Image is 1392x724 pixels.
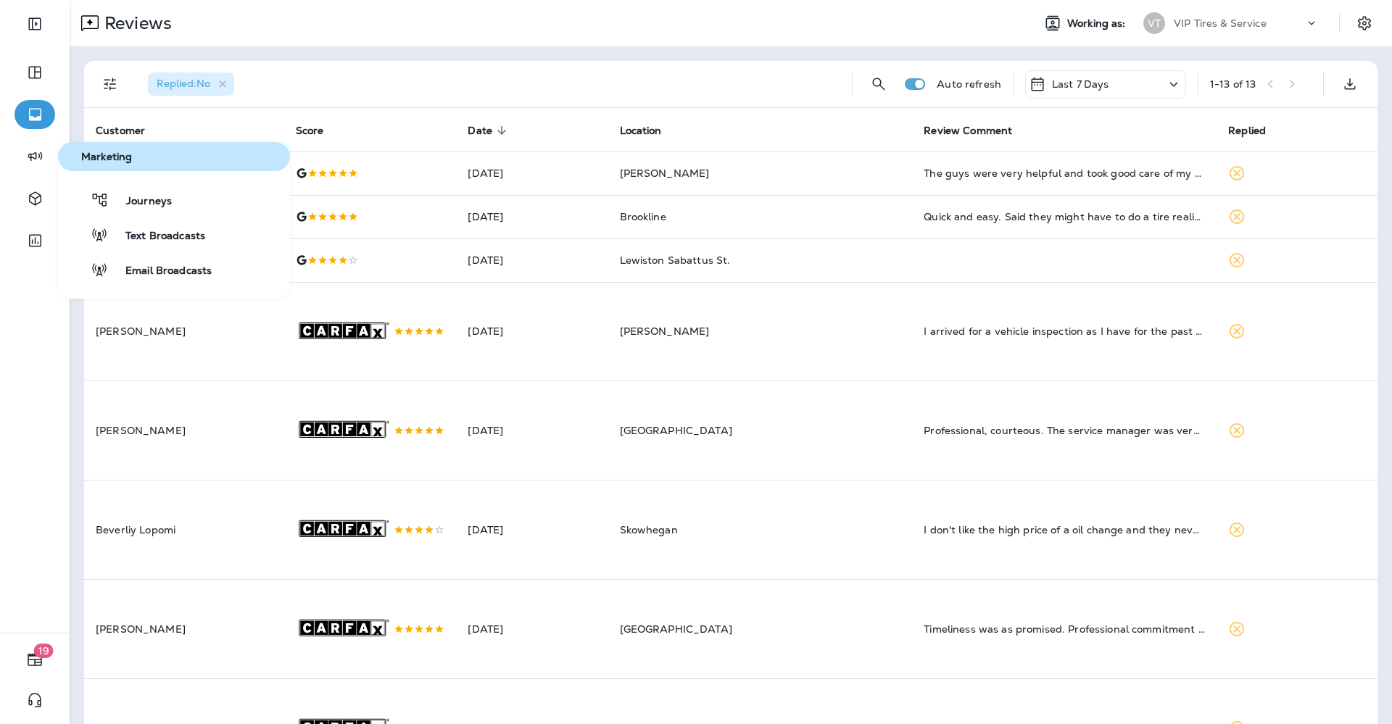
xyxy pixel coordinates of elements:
[456,381,608,480] td: [DATE]
[109,195,172,209] span: Journeys
[96,524,273,536] p: Beverliy Lopomi
[58,255,290,284] button: Email Broadcasts
[96,325,273,337] p: [PERSON_NAME]
[924,166,1205,180] div: The guys were very helpful and took good care of my car.I really appreciate them getting me right...
[620,424,732,437] span: [GEOGRAPHIC_DATA]
[456,579,608,678] td: [DATE]
[468,125,492,137] span: Date
[296,125,324,137] span: Score
[34,644,54,658] span: 19
[864,70,893,99] button: Search Reviews
[456,238,608,282] td: [DATE]
[96,125,145,137] span: Customer
[937,78,1001,90] p: Auto refresh
[58,186,290,215] button: Journeys
[1351,10,1377,36] button: Settings
[1143,12,1165,34] div: VT
[14,9,55,38] button: Expand Sidebar
[108,265,212,278] span: Email Broadcasts
[620,125,662,137] span: Location
[99,12,172,34] p: Reviews
[620,254,731,267] span: Lewiston Sabattus St.
[924,423,1205,438] div: Professional, courteous. The service manager was very helpful.
[1052,78,1109,90] p: Last 7 Days
[1335,70,1364,99] button: Export as CSV
[1067,17,1129,30] span: Working as:
[456,282,608,381] td: [DATE]
[620,210,666,223] span: Brookline
[924,523,1205,537] div: I don't like the high price of a oil change and they never no how to reset the miles
[620,623,732,636] span: [GEOGRAPHIC_DATA]
[96,425,273,436] p: [PERSON_NAME]
[456,195,608,238] td: [DATE]
[157,77,210,90] span: Replied : No
[58,220,290,249] button: Text Broadcasts
[924,209,1205,224] div: Quick and easy. Said they might have to do a tire realignment and then didn’t have to. Great cust...
[924,622,1205,636] div: Timeliness was as promised. Professional commitment met.
[924,324,1205,338] div: I arrived for a vehicle inspection as I have for the past several years. The staff was informativ...
[1228,125,1266,137] span: Replied
[108,230,205,244] span: Text Broadcasts
[1174,17,1267,29] p: VIP Tires & Service
[456,151,608,195] td: [DATE]
[58,142,290,171] button: Marketing
[96,70,125,99] button: Filters
[1210,78,1256,90] div: 1 - 13 of 13
[620,523,678,536] span: Skowhegan
[456,480,608,580] td: [DATE]
[924,125,1012,137] span: Review Comment
[620,325,710,338] span: [PERSON_NAME]
[96,623,273,635] p: [PERSON_NAME]
[620,167,710,180] span: [PERSON_NAME]
[64,151,284,163] span: Marketing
